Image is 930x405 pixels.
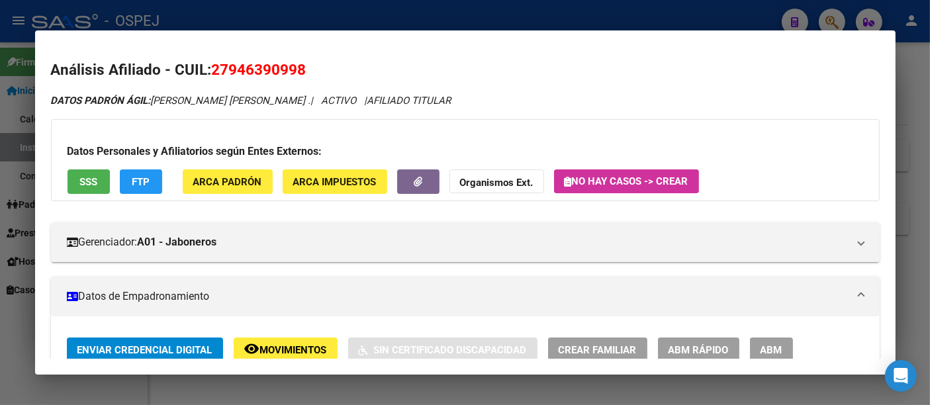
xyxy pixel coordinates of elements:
[51,222,880,262] mat-expansion-panel-header: Gerenciador:A01 - Jaboneros
[77,344,212,356] span: Enviar Credencial Digital
[669,344,729,356] span: ABM Rápido
[885,360,917,392] div: Open Intercom Messenger
[51,95,451,107] i: | ACTIVO |
[283,169,387,194] button: ARCA Impuestos
[750,337,793,362] button: ABM
[67,337,223,362] button: Enviar Credencial Digital
[554,169,699,193] button: No hay casos -> Crear
[260,344,327,356] span: Movimientos
[244,341,260,357] mat-icon: remove_red_eye
[234,337,338,362] button: Movimientos
[120,169,162,194] button: FTP
[212,61,306,78] span: 27946390998
[79,176,97,188] span: SSS
[193,176,262,188] span: ARCA Padrón
[374,344,527,356] span: Sin Certificado Discapacidad
[761,344,782,356] span: ABM
[67,289,848,304] mat-panel-title: Datos de Empadronamiento
[565,175,688,187] span: No hay casos -> Crear
[348,337,537,362] button: Sin Certificado Discapacidad
[51,277,880,316] mat-expansion-panel-header: Datos de Empadronamiento
[559,344,637,356] span: Crear Familiar
[658,337,739,362] button: ABM Rápido
[449,169,544,194] button: Organismos Ext.
[132,176,150,188] span: FTP
[51,95,151,107] strong: DATOS PADRÓN ÁGIL:
[367,95,451,107] span: AFILIADO TITULAR
[183,169,273,194] button: ARCA Padrón
[51,95,311,107] span: [PERSON_NAME] [PERSON_NAME] .
[67,234,848,250] mat-panel-title: Gerenciador:
[460,177,534,189] strong: Organismos Ext.
[68,144,863,159] h3: Datos Personales y Afiliatorios según Entes Externos:
[548,337,647,362] button: Crear Familiar
[293,176,377,188] span: ARCA Impuestos
[68,169,110,194] button: SSS
[51,59,880,81] h2: Análisis Afiliado - CUIL:
[138,234,217,250] strong: A01 - Jaboneros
